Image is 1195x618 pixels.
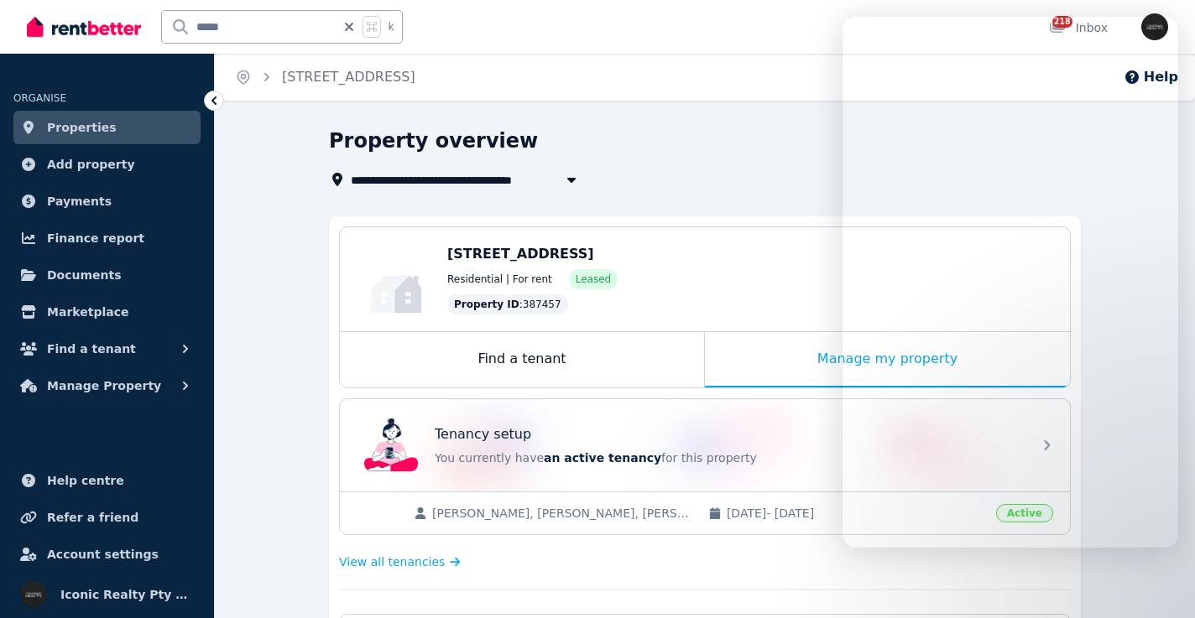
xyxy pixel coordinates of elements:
[47,544,159,564] span: Account settings
[1052,16,1072,28] span: 218
[47,191,112,211] span: Payments
[20,581,47,608] img: Iconic Realty Pty Ltd
[364,418,418,472] img: Tenancy setup
[340,399,1070,491] a: Tenancy setupTenancy setupYou currently havean active tenancyfor this property
[282,69,415,85] a: [STREET_ADDRESS]
[47,507,138,527] span: Refer a friend
[435,449,1022,466] p: You currently have for this property
[340,332,704,387] div: Find a tenant
[1141,13,1168,40] img: Iconic Realty Pty Ltd
[339,553,445,570] span: View all tenancies
[13,369,201,402] button: Manage Property
[454,298,519,311] span: Property ID
[47,470,124,491] span: Help centre
[339,553,461,570] a: View all tenancies
[215,54,436,101] nav: Breadcrumb
[727,505,986,522] span: [DATE] - [DATE]
[13,295,201,329] a: Marketplace
[13,464,201,497] a: Help centre
[13,501,201,534] a: Refer a friend
[47,154,135,174] span: Add property
[576,273,611,286] span: Leased
[388,20,394,34] span: k
[447,273,552,286] span: Residential | For rent
[13,111,201,144] a: Properties
[329,127,538,154] h1: Property overview
[447,246,594,262] span: [STREET_ADDRESS]
[544,451,661,465] span: an active tenancy
[27,14,141,39] img: RentBetter
[13,538,201,571] a: Account settings
[13,221,201,255] a: Finance report
[13,184,201,218] a: Payments
[1138,561,1178,601] iframe: Intercom live chat
[47,265,122,285] span: Documents
[47,302,128,322] span: Marketplace
[47,117,117,138] span: Properties
[60,584,194,605] span: Iconic Realty Pty Ltd
[432,505,691,522] span: [PERSON_NAME], [PERSON_NAME], [PERSON_NAME]
[447,294,568,314] div: : 387457
[13,332,201,366] button: Find a tenant
[47,228,144,248] span: Finance report
[705,332,1070,387] div: Manage my property
[13,258,201,292] a: Documents
[13,92,66,104] span: ORGANISE
[13,148,201,181] a: Add property
[47,376,161,396] span: Manage Property
[843,17,1178,548] iframe: Intercom live chat
[435,424,531,444] p: Tenancy setup
[47,339,136,359] span: Find a tenant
